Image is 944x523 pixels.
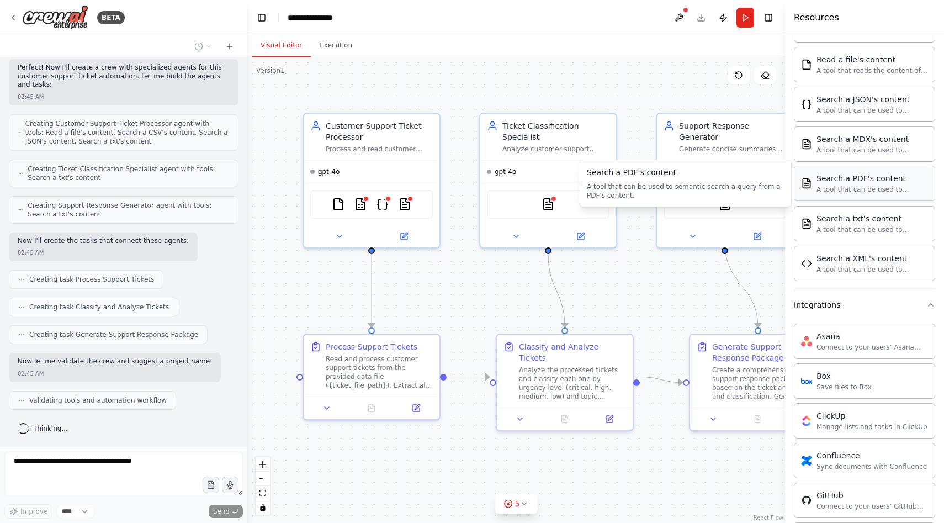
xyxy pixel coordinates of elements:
[4,504,52,519] button: Improve
[190,40,216,53] button: Switch to previous chat
[679,120,786,142] div: Support Response Generator
[397,402,435,415] button: Open in side panel
[816,343,928,352] div: Connect to your users’ Asana accounts
[256,472,270,486] button: zoom out
[303,113,441,249] div: Customer Support Ticket ProcessorProcess and read customer support tickets from various formats (...
[816,173,928,184] div: Search a PDF's content
[816,331,928,342] div: Asana
[816,422,927,431] div: Manage lists and tasks in ClickUp
[203,477,219,493] button: Upload files
[816,213,928,224] div: Search a txt's content
[816,371,872,382] div: Box
[689,334,827,431] div: Generate Support Response PackageCreate a comprehensive support response package based on the tic...
[326,341,417,352] div: Process Support Tickets
[29,303,169,311] span: Creating task Classify and Analyze Tickets
[719,243,763,327] g: Edge from 30d955da-67c2-4882-b926-ccde13e3bdc2 to eb5c3eb0-b395-440b-b3be-078b54450264
[332,198,345,211] img: FileReadTool
[816,66,928,75] div: A tool that reads the content of a file. To use this tool, provide a 'file_path' parameter with t...
[495,494,538,514] button: 5
[376,198,389,211] img: JSONSearchTool
[209,505,243,518] button: Send
[398,198,411,211] img: TXTSearchTool
[254,10,269,25] button: Hide left sidebar
[29,330,198,339] span: Creating task Generate Support Response Package
[761,10,776,25] button: Hide right sidebar
[794,290,935,319] button: Integrations
[256,66,285,75] div: Version 1
[816,185,928,194] div: A tool that can be used to semantic search a query from a PDF's content.
[754,515,783,521] a: React Flow attribution
[288,12,344,23] nav: breadcrumb
[33,424,68,433] span: Thinking...
[366,254,377,327] g: Edge from 22be1c07-f811-48f2-8f51-43c2bc9ca164 to 2df9b908-5bdf-4b90-b978-44c84bfced52
[502,120,609,142] div: Ticket Classification Specialist
[590,413,628,426] button: Open in side panel
[256,457,270,515] div: React Flow controls
[801,139,812,150] img: MDXSearchTool
[213,507,230,516] span: Send
[656,113,794,249] div: Support Response GeneratorGenerate concise summaries for the support team, create escalation aler...
[816,94,928,105] div: Search a JSON's content
[816,410,927,421] div: ClickUp
[816,106,928,115] div: A tool that can be used to semantic search a query from a JSON's content.
[801,258,812,269] img: XMLSearchTool
[801,376,812,387] img: Box
[679,145,786,154] div: Generate concise summaries for the support team, create escalation alerts for urgent matters, and...
[373,230,435,243] button: Open in side panel
[712,341,819,363] div: Generate Support Response Package
[22,5,88,30] img: Logo
[735,413,782,426] button: No output available
[29,396,167,405] span: Validating tools and automation workflow
[816,490,928,501] div: GitHub
[20,507,47,516] span: Improve
[256,486,270,500] button: fit view
[519,366,626,401] div: Analyze the processed tickets and classify each one by urgency level (critical, high, medium, low...
[726,230,788,243] button: Open in side panel
[816,225,928,234] div: A tool that can be used to semantic search a query from a txt's content.
[18,64,230,89] p: Perfect! Now I'll create a crew with specialized agents for this customer support ticket automati...
[816,134,928,145] div: Search a MDX's content
[816,383,872,392] div: Save files to Box
[447,372,490,383] g: Edge from 2df9b908-5bdf-4b90-b978-44c84bfced52 to 995ea769-5113-4947-9f87-69e1d5d2a88d
[479,113,617,249] div: Ticket Classification SpecialistAnalyze customer support tickets to classify them by urgency (cri...
[543,254,570,327] g: Edge from 24e196ae-6ddf-44a1-b090-d6be488d3907 to 995ea769-5113-4947-9f87-69e1d5d2a88d
[18,93,44,101] div: 02:45 AM
[252,34,311,57] button: Visual Editor
[587,182,784,200] div: A tool that can be used to semantic search a query from a PDF's content.
[519,341,626,363] div: Classify and Analyze Tickets
[801,495,812,506] img: GitHub
[221,40,238,53] button: Start a new chat
[303,334,441,420] div: Process Support TicketsRead and process customer support tickets from the provided data file ({ti...
[348,402,395,415] button: No output available
[816,253,928,264] div: Search a XML's content
[25,119,229,146] span: Creating Customer Support Ticket Processor agent with tools: Read a file's content, Search a CSV'...
[311,34,361,57] button: Execution
[18,249,44,257] div: 02:45 AM
[29,275,154,284] span: Creating task Process Support Tickets
[326,145,433,154] div: Process and read customer support tickets from various formats (CSV, JSON, TXT files), extracting...
[816,502,928,511] div: Connect to your users’ GitHub accounts
[28,165,229,182] span: Creating Ticket Classification Specialist agent with tools: Search a txt's content
[640,372,683,388] g: Edge from 995ea769-5113-4947-9f87-69e1d5d2a88d to eb5c3eb0-b395-440b-b3be-078b54450264
[97,11,125,24] div: BETA
[816,54,928,65] div: Read a file's content
[816,146,928,155] div: A tool that can be used to semantic search a query from a MDX's content.
[542,413,588,426] button: No output available
[18,357,212,366] p: Now let me validate the crew and suggest a project name:
[549,230,612,243] button: Open in side panel
[801,59,812,70] img: FileReadTool
[495,167,516,176] span: gpt-4o
[794,299,840,310] div: Integrations
[801,218,812,229] img: TXTSearchTool
[801,99,812,110] img: JSONSearchTool
[816,265,928,274] div: A tool that can be used to semantic search a query from a XML's content.
[496,334,634,431] div: Classify and Analyze TicketsAnalyze the processed tickets and classify each one by urgency level ...
[712,366,819,401] div: Create a comprehensive support response package based on the ticket analysis and classification. ...
[587,167,784,178] div: Search a PDF's content
[502,145,609,154] div: Analyze customer support tickets to classify them by urgency (critical, high, medium, low) and ca...
[816,450,927,461] div: Confluence
[801,178,812,189] img: PDFSearchTool
[256,500,270,515] button: toggle interactivity
[256,457,270,472] button: zoom in
[18,237,189,246] p: Now I'll create the tasks that connect these agents:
